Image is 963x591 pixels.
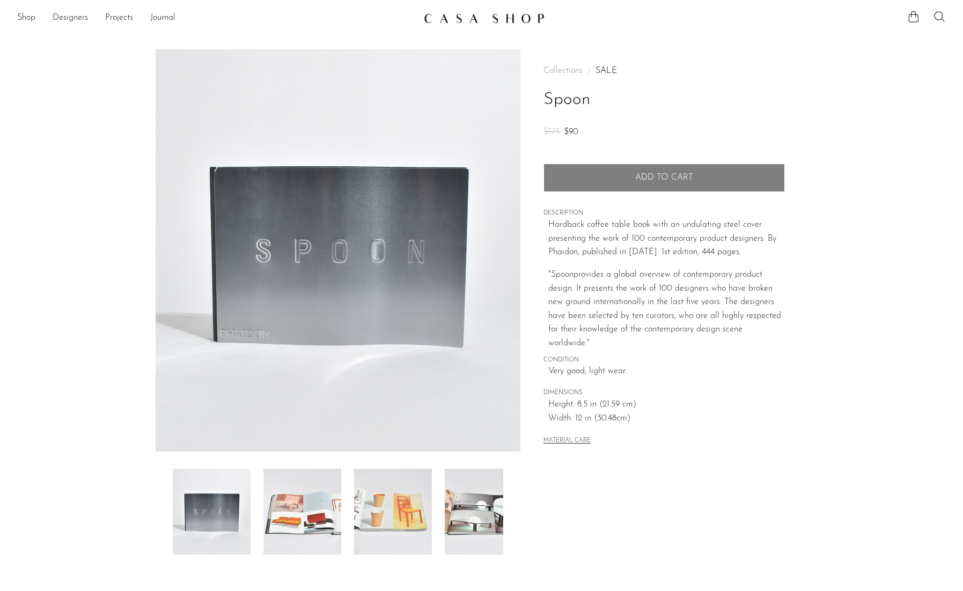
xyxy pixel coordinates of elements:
[635,173,693,183] span: Add to cart
[17,9,415,27] ul: NEW HEADER MENU
[548,398,785,412] span: Height: 8.5 in (21.59 cm)
[53,11,88,25] a: Designers
[564,128,578,136] span: $90
[543,388,785,398] span: DIMENSIONS
[543,209,785,218] span: DESCRIPTION
[548,218,785,260] p: Hardback coffee table book with an undulating steel cover presenting the work of 100 contemporary...
[105,11,133,25] a: Projects
[543,356,785,365] span: CONDITION
[543,128,560,136] span: $175
[543,437,591,445] button: MATERIAL CARE
[543,164,785,191] button: Add to cart
[263,469,341,555] img: Spoon
[17,11,35,25] a: Shop
[548,412,785,426] span: Width: 12 in (30.48cm)
[548,268,785,351] p: " ﻿provides a global overview of contemporary product design. It presents the work of 100 designe...
[150,11,175,25] a: Journal
[543,67,583,75] span: Collections
[551,270,574,279] em: Spoon
[173,469,251,555] img: Spoon
[548,365,785,379] span: Very good; light wear.
[543,86,785,114] h1: Spoon
[17,9,415,27] nav: Desktop navigation
[156,49,521,452] img: Spoon
[543,67,785,75] nav: Breadcrumbs
[354,469,432,555] img: Spoon
[445,469,523,555] img: Spoon
[596,67,617,75] a: SALE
